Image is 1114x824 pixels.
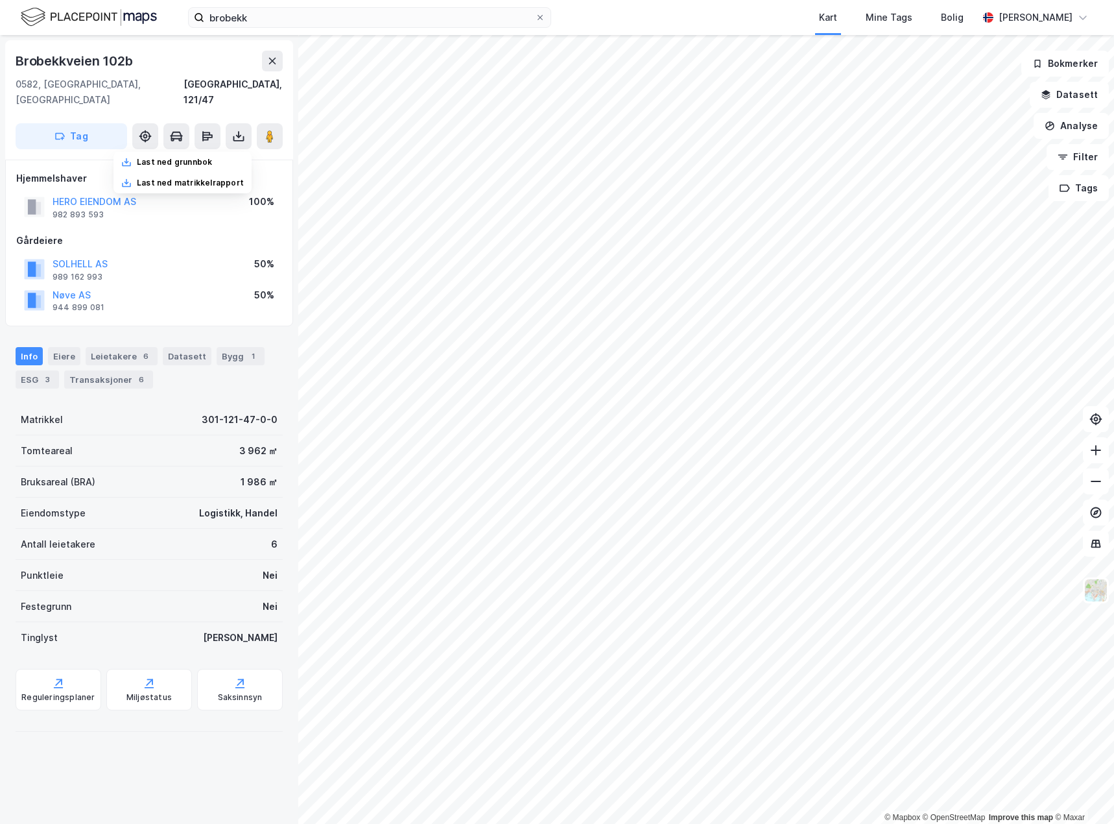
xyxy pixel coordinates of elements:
[884,813,920,822] a: Mapbox
[1030,82,1109,108] button: Datasett
[204,8,535,27] input: Søk på adresse, matrikkel, gårdeiere, leietakere eller personer
[135,373,148,386] div: 6
[218,692,263,703] div: Saksinnsyn
[203,630,278,646] div: [PERSON_NAME]
[16,347,43,365] div: Info
[923,813,986,822] a: OpenStreetMap
[21,568,64,583] div: Punktleie
[137,157,212,167] div: Last ned grunnbok
[263,568,278,583] div: Nei
[21,505,86,521] div: Eiendomstype
[941,10,964,25] div: Bolig
[21,474,95,490] div: Bruksareal (BRA)
[16,171,282,186] div: Hjemmelshaver
[819,10,837,25] div: Kart
[184,77,283,108] div: [GEOGRAPHIC_DATA], 121/47
[163,347,211,365] div: Datasett
[41,373,54,386] div: 3
[64,370,153,389] div: Transaksjoner
[53,210,104,220] div: 982 893 593
[16,370,59,389] div: ESG
[999,10,1073,25] div: [PERSON_NAME]
[137,178,244,188] div: Last ned matrikkelrapport
[21,412,63,428] div: Matrikkel
[217,347,265,365] div: Bygg
[21,537,95,552] div: Antall leietakere
[21,443,73,459] div: Tomteareal
[48,347,80,365] div: Eiere
[202,412,278,428] div: 301-121-47-0-0
[1034,113,1109,139] button: Analyse
[249,194,274,210] div: 100%
[866,10,912,25] div: Mine Tags
[989,813,1053,822] a: Improve this map
[246,350,259,363] div: 1
[21,6,157,29] img: logo.f888ab2527a4732fd821a326f86c7f29.svg
[239,443,278,459] div: 3 962 ㎡
[53,272,102,282] div: 989 162 993
[16,233,282,248] div: Gårdeiere
[126,692,172,703] div: Miljøstatus
[1021,51,1109,77] button: Bokmerker
[139,350,152,363] div: 6
[21,599,71,614] div: Festegrunn
[16,123,127,149] button: Tag
[1049,175,1109,201] button: Tags
[53,302,104,313] div: 944 899 081
[1049,762,1114,824] div: Kontrollprogram for chat
[1049,762,1114,824] iframe: Chat Widget
[16,51,136,71] div: Brobekkveien 102b
[271,537,278,552] div: 6
[16,77,184,108] div: 0582, [GEOGRAPHIC_DATA], [GEOGRAPHIC_DATA]
[86,347,158,365] div: Leietakere
[263,599,278,614] div: Nei
[1084,578,1108,603] img: Z
[254,287,274,303] div: 50%
[254,256,274,272] div: 50%
[241,474,278,490] div: 1 986 ㎡
[199,505,278,521] div: Logistikk, Handel
[21,692,95,703] div: Reguleringsplaner
[1047,144,1109,170] button: Filter
[21,630,58,646] div: Tinglyst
